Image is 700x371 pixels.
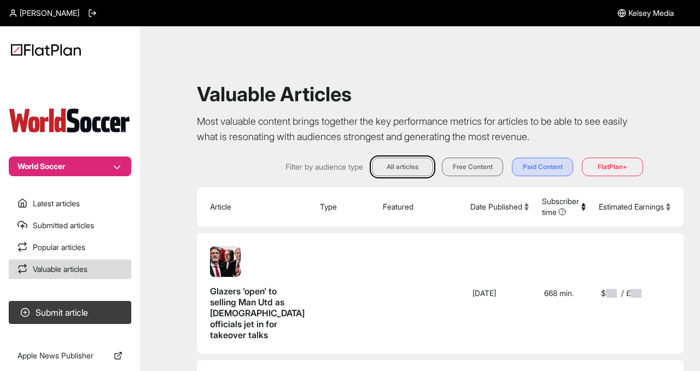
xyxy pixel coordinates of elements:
[601,288,646,299] span: $ / £
[313,187,376,227] th: Type
[9,8,79,19] a: [PERSON_NAME]
[9,156,131,176] button: World Soccer
[535,233,592,353] td: 668 min.
[464,233,535,353] td: [DATE]
[20,8,79,19] span: [PERSON_NAME]
[9,194,131,213] a: Latest articles
[210,286,305,340] span: Glazers 'open' to selling Man Utd as [DEMOGRAPHIC_DATA] officials jet in for takeover talks
[582,158,643,176] button: FlatPlan+
[285,161,363,172] span: Filter by audience type
[442,158,503,176] button: Free Content
[628,8,674,19] span: Kelsey Media
[197,187,313,227] th: Article
[197,114,643,144] p: Most valuable content brings together the key performance metrics for articles to be able to see ...
[9,346,131,366] a: Apple News Publisher
[210,246,241,277] img: Glazers 'open' to selling Man Utd as UAE officials jet in for takeover talks
[376,187,464,227] th: Featured
[9,237,131,257] a: Popular articles
[9,107,131,135] img: Publication Logo
[512,158,573,176] button: Paid Content
[542,196,579,218] span: Subscriber time
[372,158,433,176] button: All articles
[9,216,131,235] a: Submitted articles
[210,286,305,340] span: Glazers 'open' to selling Man Utd as UAE officials jet in for takeover talks
[9,259,131,279] a: Valuable articles
[542,196,586,218] button: Subscriber time
[210,246,305,340] a: Glazers 'open' to selling Man Utd as [DEMOGRAPHIC_DATA] officials jet in for takeover talks
[470,201,529,212] button: Date Published
[9,301,131,324] button: Submit article
[599,201,670,212] button: Estimated Earnings
[197,83,643,105] h1: Valuable Articles
[11,44,81,56] img: Logo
